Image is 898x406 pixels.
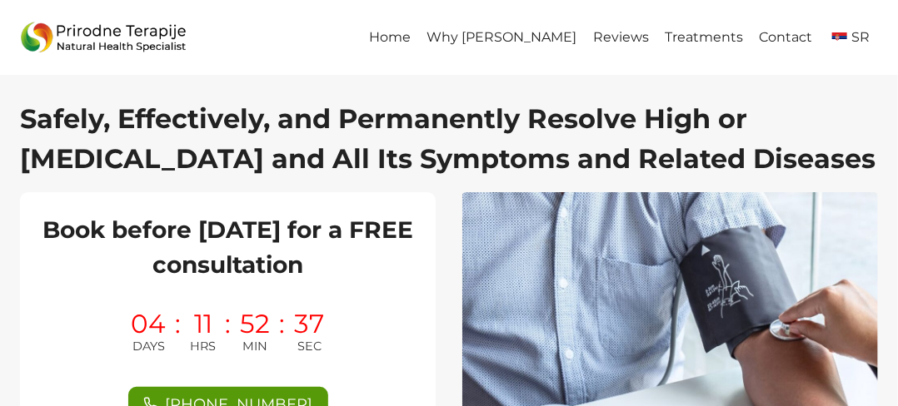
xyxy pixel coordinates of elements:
[176,311,182,356] span: :
[20,17,187,58] img: Prirodne_Terapije_Logo - Prirodne Terapije
[419,19,585,57] a: Why [PERSON_NAME]
[280,311,286,356] span: :
[821,19,878,57] a: sr_RSSR
[40,212,416,282] h2: Book before [DATE] for a FREE consultation
[20,99,878,179] h1: Safely, Effectively, and Permanently Resolve High or [MEDICAL_DATA] and All Its Symptoms and Rela...
[191,337,217,356] span: HRS
[132,311,167,337] span: 04
[585,19,656,57] a: Reviews
[851,29,870,45] span: SR
[656,19,751,57] a: Treatments
[751,19,821,57] a: Contact
[362,19,419,57] a: Home
[241,311,271,337] span: 52
[226,311,232,356] span: :
[295,311,325,337] span: 37
[194,311,212,337] span: 11
[832,32,847,42] img: Serbian
[132,337,165,356] span: DAYS
[297,337,322,356] span: SEC
[243,337,268,356] span: MIN
[362,19,878,57] nav: Primary Navigation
